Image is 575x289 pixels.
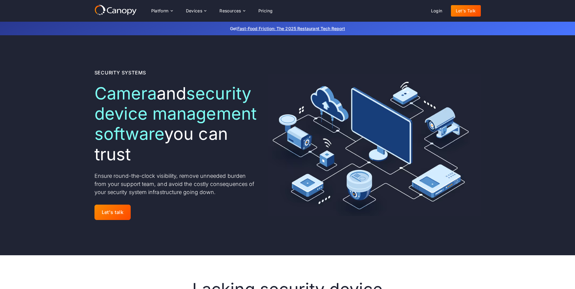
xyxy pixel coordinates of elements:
a: Let's Talk [451,5,481,17]
a: Login [426,5,447,17]
div: Devices [186,9,203,13]
p: Ensure round-the-clock visibility, remove unneeded burden from your support team, and avoid the c... [94,172,258,196]
div: Resources [219,9,241,13]
h1: and you can trust [94,83,258,165]
a: Pricing [254,5,278,17]
div: Devices [181,5,211,17]
div: Platform [146,5,177,17]
a: Fast-Food Friction: The 2025 Restaurant Tech Report [237,26,345,31]
div: Security Systems [94,69,146,76]
a: Let's talk [94,205,131,220]
div: Platform [151,9,169,13]
div: Let's talk [102,209,124,215]
span: Camera [94,83,157,104]
span: security device management software [94,83,257,144]
p: Get [140,25,436,32]
div: Resources [215,5,250,17]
